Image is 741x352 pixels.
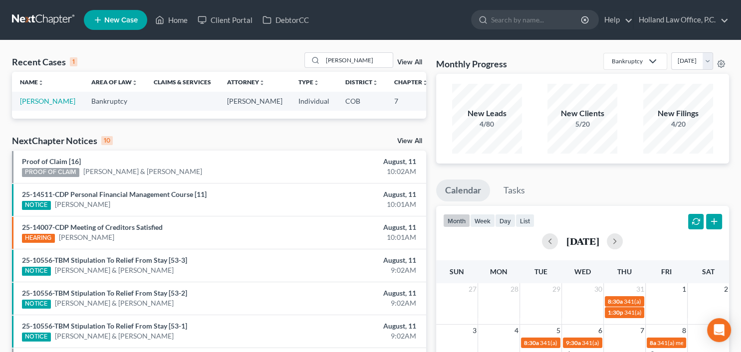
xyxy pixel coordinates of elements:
[22,168,79,177] div: PROOF OF CLAIM
[22,322,187,330] a: 25-10556-TBM Stipulation To Relief From Stay [53-1]
[707,318,731,342] div: Open Intercom Messenger
[132,80,138,86] i: unfold_more
[534,267,547,276] span: Tue
[259,80,265,86] i: unfold_more
[22,267,51,276] div: NOTICE
[608,309,623,316] span: 1:30p
[55,265,174,275] a: [PERSON_NAME] & [PERSON_NAME]
[291,321,416,331] div: August, 11
[472,325,478,337] span: 3
[547,119,617,129] div: 5/20
[20,97,75,105] a: [PERSON_NAME]
[574,267,591,276] span: Wed
[702,267,715,276] span: Sat
[593,283,603,295] span: 30
[104,16,138,24] span: New Case
[634,11,729,29] a: Holland Law Office, P.C.
[313,80,319,86] i: unfold_more
[22,201,51,210] div: NOTICE
[22,157,81,166] a: Proof of Claim [16]
[83,92,146,110] td: Bankruptcy
[291,232,416,242] div: 10:01AM
[468,283,478,295] span: 27
[612,57,643,65] div: Bankruptcy
[551,283,561,295] span: 29
[291,157,416,167] div: August, 11
[723,283,729,295] span: 2
[12,135,113,147] div: NextChapter Notices
[650,339,656,347] span: 8a
[436,179,490,201] a: Calendar
[491,10,582,29] input: Search by name...
[555,325,561,337] span: 5
[91,78,138,86] a: Area of Lawunfold_more
[70,57,77,66] div: 1
[291,265,416,275] div: 9:02AM
[443,214,470,227] button: month
[291,222,416,232] div: August, 11
[22,300,51,309] div: NOTICE
[323,53,393,67] input: Search by name...
[290,92,337,110] td: Individual
[397,59,422,66] a: View All
[227,78,265,86] a: Attorneyunfold_more
[146,72,219,92] th: Claims & Services
[582,339,678,347] span: 341(a) meeting for [PERSON_NAME]
[494,179,534,201] a: Tasks
[490,267,507,276] span: Mon
[386,92,436,110] td: 7
[643,108,713,119] div: New Filings
[639,325,645,337] span: 7
[450,267,464,276] span: Sun
[150,11,193,29] a: Home
[298,78,319,86] a: Typeunfold_more
[372,80,378,86] i: unfold_more
[513,325,519,337] span: 4
[452,108,522,119] div: New Leads
[643,119,713,129] div: 4/20
[617,267,632,276] span: Thu
[524,339,539,347] span: 8:30a
[59,232,114,242] a: [PERSON_NAME]
[20,78,44,86] a: Nameunfold_more
[291,167,416,176] div: 10:02AM
[397,138,422,145] a: View All
[661,267,672,276] span: Fri
[55,298,174,308] a: [PERSON_NAME] & [PERSON_NAME]
[509,283,519,295] span: 28
[547,108,617,119] div: New Clients
[681,325,687,337] span: 8
[12,56,77,68] div: Recent Cases
[515,214,534,227] button: list
[257,11,314,29] a: DebtorCC
[566,339,581,347] span: 9:30a
[22,333,51,342] div: NOTICE
[83,167,202,176] a: [PERSON_NAME] & [PERSON_NAME]
[495,214,515,227] button: day
[22,190,207,198] a: 25-14511-CDP Personal Financial Management Course [11]
[55,199,110,209] a: [PERSON_NAME]
[597,325,603,337] span: 6
[101,136,113,145] div: 10
[22,289,187,297] a: 25-10556-TBM Stipulation To Relief From Stay [53-2]
[624,298,720,305] span: 341(a) meeting for [PERSON_NAME]
[291,255,416,265] div: August, 11
[452,119,522,129] div: 4/80
[540,339,636,347] span: 341(a) meeting for [PERSON_NAME]
[436,58,507,70] h3: Monthly Progress
[219,92,290,110] td: [PERSON_NAME]
[635,283,645,295] span: 31
[193,11,257,29] a: Client Portal
[422,80,428,86] i: unfold_more
[470,214,495,227] button: week
[291,189,416,199] div: August, 11
[566,236,599,246] h2: [DATE]
[291,288,416,298] div: August, 11
[394,78,428,86] a: Chapterunfold_more
[291,331,416,341] div: 9:02AM
[22,223,163,231] a: 25-14007-CDP Meeting of Creditors Satisfied
[681,283,687,295] span: 1
[291,199,416,209] div: 10:01AM
[599,11,633,29] a: Help
[608,298,623,305] span: 8:30a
